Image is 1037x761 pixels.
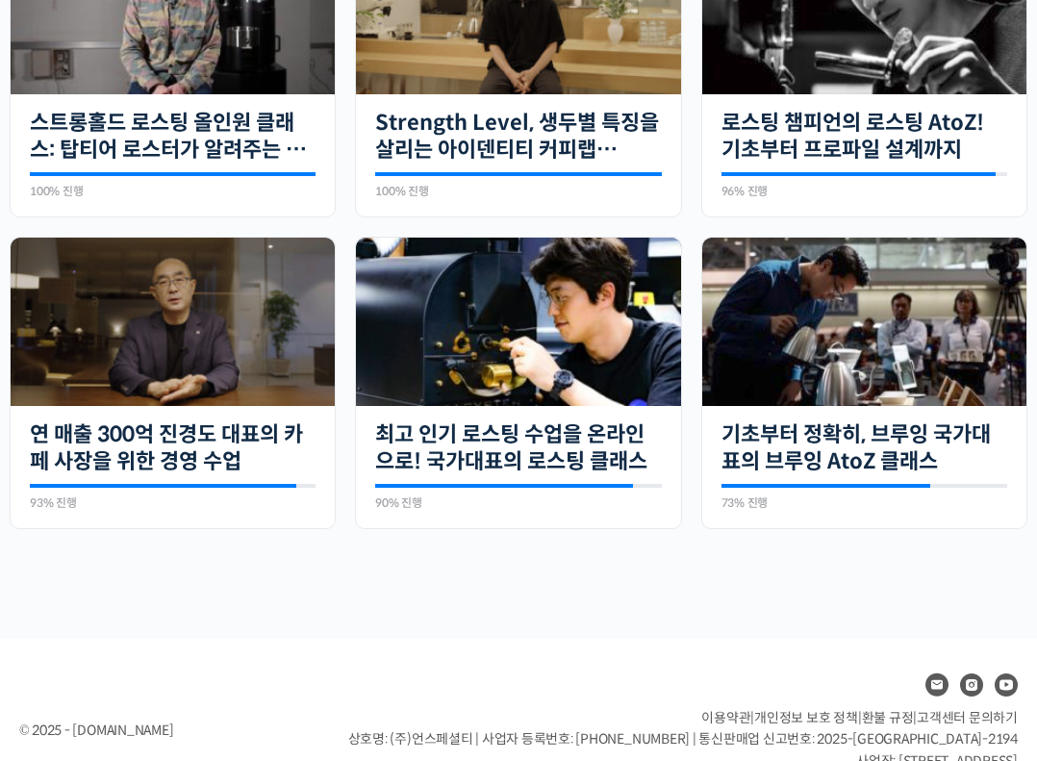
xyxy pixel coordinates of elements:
[721,186,1007,197] div: 96% 진행
[862,709,914,726] a: 환불 규정
[721,497,1007,509] div: 73% 진행
[6,601,127,649] a: 홈
[61,630,72,646] span: 홈
[30,421,316,474] a: 연 매출 300억 진경도 대표의 카페 사장을 위한 경영 수업
[375,421,661,474] a: 최고 인기 로스팅 수업을 온라인으로! 국가대표의 로스팅 클래스
[297,630,320,646] span: 설정
[30,497,316,509] div: 93% 진행
[30,110,316,163] a: 스트롱홀드 로스팅 올인원 클래스: 탑티어 로스터가 알려주는 스트롱홀드 A to Z 가이드
[30,186,316,197] div: 100% 진행
[176,631,199,647] span: 대화
[375,110,661,163] a: Strength Level, 생두별 특징을 살리는 아이덴티티 커피랩 [PERSON_NAME] [PERSON_NAME]의 로스팅 클래스
[19,718,300,744] div: © 2025 - [DOMAIN_NAME]
[721,110,1007,163] a: 로스팅 챔피언의 로스팅 AtoZ! 기초부터 프로파일 설계까지
[375,497,661,509] div: 90% 진행
[701,709,750,726] a: 이용약관
[248,601,369,649] a: 설정
[754,709,858,726] a: 개인정보 보호 정책
[127,601,248,649] a: 대화
[375,186,661,197] div: 100% 진행
[721,421,1007,474] a: 기초부터 정확히, 브루잉 국가대표의 브루잉 AtoZ 클래스
[917,709,1018,726] span: 고객센터 문의하기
